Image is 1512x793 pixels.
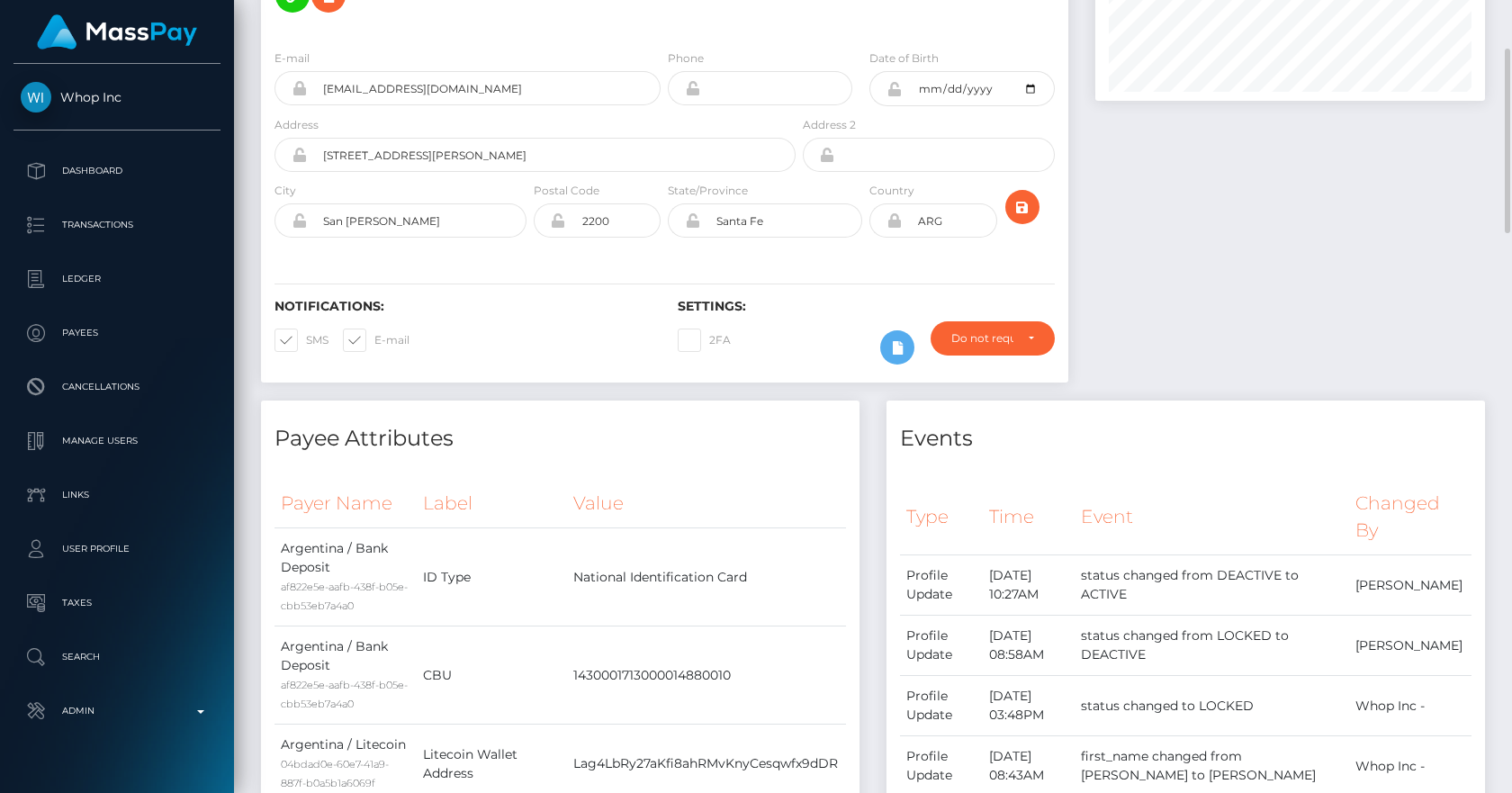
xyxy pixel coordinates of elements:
[274,626,417,725] td: Argentina / Bank Deposit
[900,555,983,616] td: Profile Update
[21,158,213,185] p: Dashboard
[1075,479,1350,555] th: Event
[13,203,220,248] a: Transactions
[668,183,748,199] label: State/Province
[900,423,1471,455] h4: Events
[21,536,213,563] p: User Profile
[21,374,213,401] p: Cancellations
[21,590,213,617] p: Taxes
[21,82,51,113] img: Whop Inc
[21,644,213,671] p: Search
[274,479,417,528] th: Payer Name
[343,329,409,352] label: E-mail
[13,365,220,410] a: Cancellations
[274,183,296,199] label: City
[274,423,846,455] h4: Payee Attributes
[983,479,1075,555] th: Time
[21,212,213,239] p: Transactions
[13,689,220,734] a: Admin
[900,676,983,736] td: Profile Update
[983,676,1075,736] td: [DATE] 03:48PM
[678,329,731,352] label: 2FA
[13,473,220,518] a: Links
[13,419,220,464] a: Manage Users
[13,257,220,302] a: Ledger
[274,329,328,352] label: SMS
[869,50,939,67] label: Date of Birth
[567,479,846,528] th: Value
[21,428,213,455] p: Manage Users
[274,50,310,67] label: E-mail
[21,320,213,347] p: Payees
[1349,555,1471,616] td: [PERSON_NAME]
[567,626,846,725] td: 1430001713000014880010
[13,527,220,572] a: User Profile
[281,581,408,612] small: af822e5e-aafb-438f-b05e-cbb53eb7a4a0
[37,14,197,50] img: MassPay Logo
[274,528,417,626] td: Argentina / Bank Deposit
[1075,555,1350,616] td: status changed from DEACTIVE to ACTIVE
[417,626,567,725] td: CBU
[900,479,983,555] th: Type
[900,616,983,676] td: Profile Update
[1075,676,1350,736] td: status changed to LOCKED
[534,183,599,199] label: Postal Code
[13,581,220,626] a: Taxes
[13,311,220,356] a: Payees
[869,183,914,199] label: Country
[281,758,389,789] small: 04bdad0e-60e7-41a9-887f-b0a5b1a6069f
[21,698,213,725] p: Admin
[668,50,704,67] label: Phone
[13,89,220,105] span: Whop Inc
[13,635,220,680] a: Search
[1349,676,1471,736] td: Whop Inc -
[678,299,1054,314] h6: Settings:
[274,117,319,133] label: Address
[21,482,213,509] p: Links
[274,299,651,314] h6: Notifications:
[951,331,1013,346] div: Do not require
[1349,479,1471,555] th: Changed By
[417,528,567,626] td: ID Type
[21,266,213,293] p: Ledger
[567,528,846,626] td: National Identification Card
[13,149,220,194] a: Dashboard
[983,555,1075,616] td: [DATE] 10:27AM
[281,679,408,710] small: af822e5e-aafb-438f-b05e-cbb53eb7a4a0
[1349,616,1471,676] td: [PERSON_NAME]
[983,616,1075,676] td: [DATE] 08:58AM
[931,321,1055,356] button: Do not require
[417,479,567,528] th: Label
[803,117,856,133] label: Address 2
[1075,616,1350,676] td: status changed from LOCKED to DEACTIVE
